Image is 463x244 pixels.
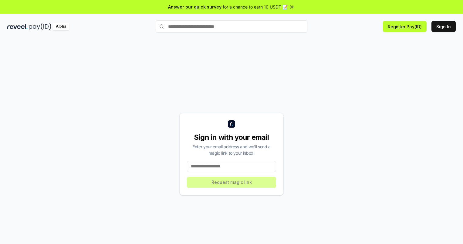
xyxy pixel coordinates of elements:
div: Alpha [52,23,69,30]
div: Sign in with your email [187,132,276,142]
div: Enter your email address and we’ll send a magic link to your inbox. [187,143,276,156]
img: logo_small [228,120,235,128]
img: pay_id [29,23,51,30]
span: Answer our quick survey [168,4,221,10]
button: Sign In [431,21,456,32]
span: for a chance to earn 10 USDT 📝 [223,4,288,10]
button: Register Pay(ID) [383,21,427,32]
img: reveel_dark [7,23,28,30]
